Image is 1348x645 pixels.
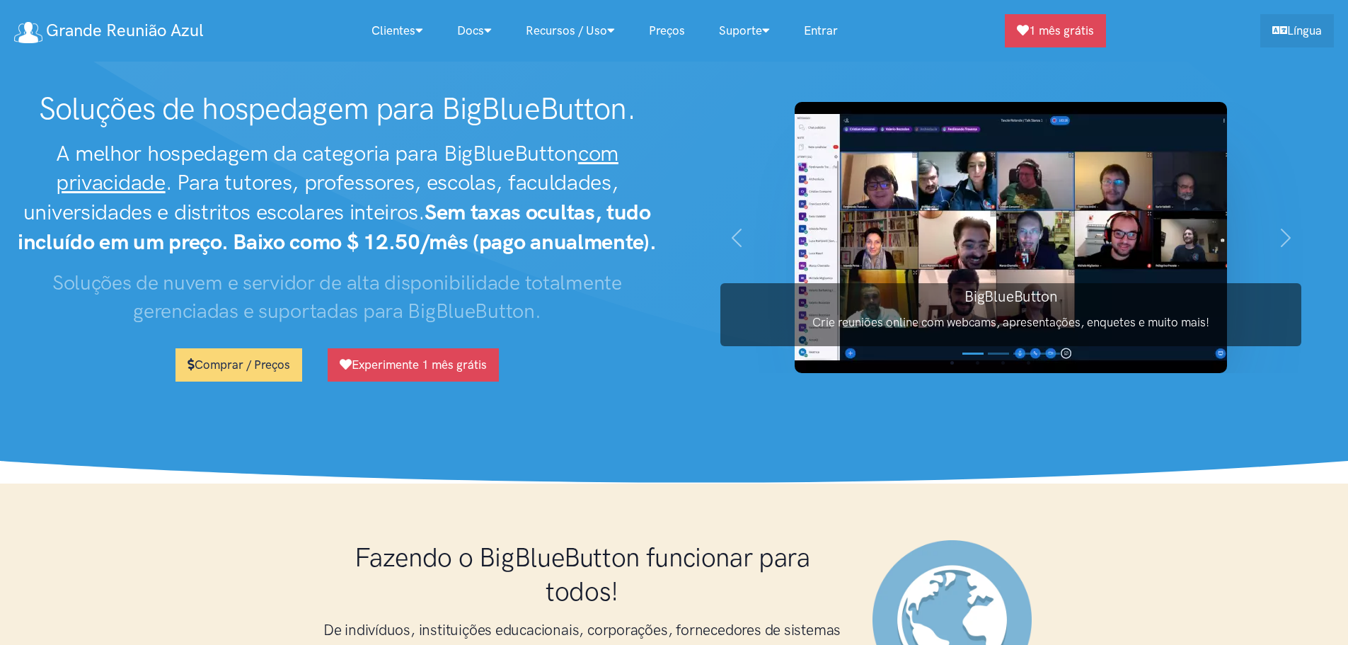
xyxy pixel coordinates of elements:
a: Suporte [702,16,787,46]
p: Crie reuniões online com webcams, apresentações, enquetes e muito mais! [720,313,1301,332]
a: Experimente 1 mês grátis [328,348,499,382]
h2: A melhor hospedagem da categoria para BigBlueButton . Para tutores, professores, escolas, faculda... [14,139,660,257]
a: Língua [1260,14,1334,47]
h3: Soluções de nuvem e servidor de alta disponibilidade totalmente gerenciadas e suportadas para Big... [14,268,660,326]
a: Preços [632,16,702,46]
img: Captura de tela do BigBlueButton [795,102,1227,373]
a: Entrar [787,16,855,46]
a: Comprar / Preços [175,348,302,382]
a: Grande Reunião Azul [14,16,204,46]
img: logotipo [14,22,42,43]
a: 1 mês grátis [1005,14,1106,47]
a: Recursos / Uso [509,16,632,46]
a: Clientes [355,16,440,46]
h1: Fazendo o BigBlueButton funcionar para todos! [321,540,844,608]
h3: BigBlueButton [720,286,1301,307]
a: Docs [440,16,509,46]
h1: Soluções de hospedagem para BigBlueButton. [14,91,660,127]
